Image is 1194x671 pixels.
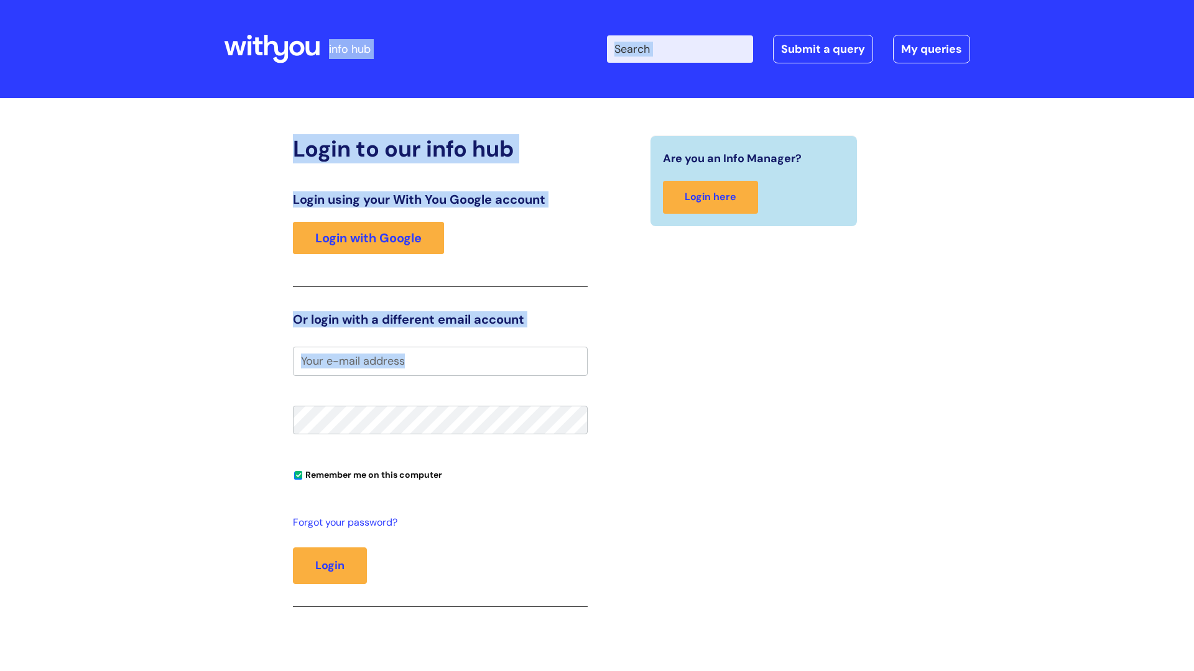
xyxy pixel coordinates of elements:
[293,222,444,254] a: Login with Google
[663,181,758,214] a: Login here
[293,464,588,484] div: You can uncheck this option if you're logging in from a shared device
[293,192,588,207] h3: Login using your With You Google account
[893,35,970,63] a: My queries
[293,312,588,327] h3: Or login with a different email account
[294,472,302,480] input: Remember me on this computer
[293,467,442,480] label: Remember me on this computer
[607,35,753,63] input: Search
[663,148,802,168] span: Are you an Info Manager?
[773,35,873,63] a: Submit a query
[293,347,588,375] input: Your e-mail address
[293,135,588,162] h2: Login to our info hub
[293,547,367,583] button: Login
[329,39,371,59] p: info hub
[293,514,581,532] a: Forgot your password?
